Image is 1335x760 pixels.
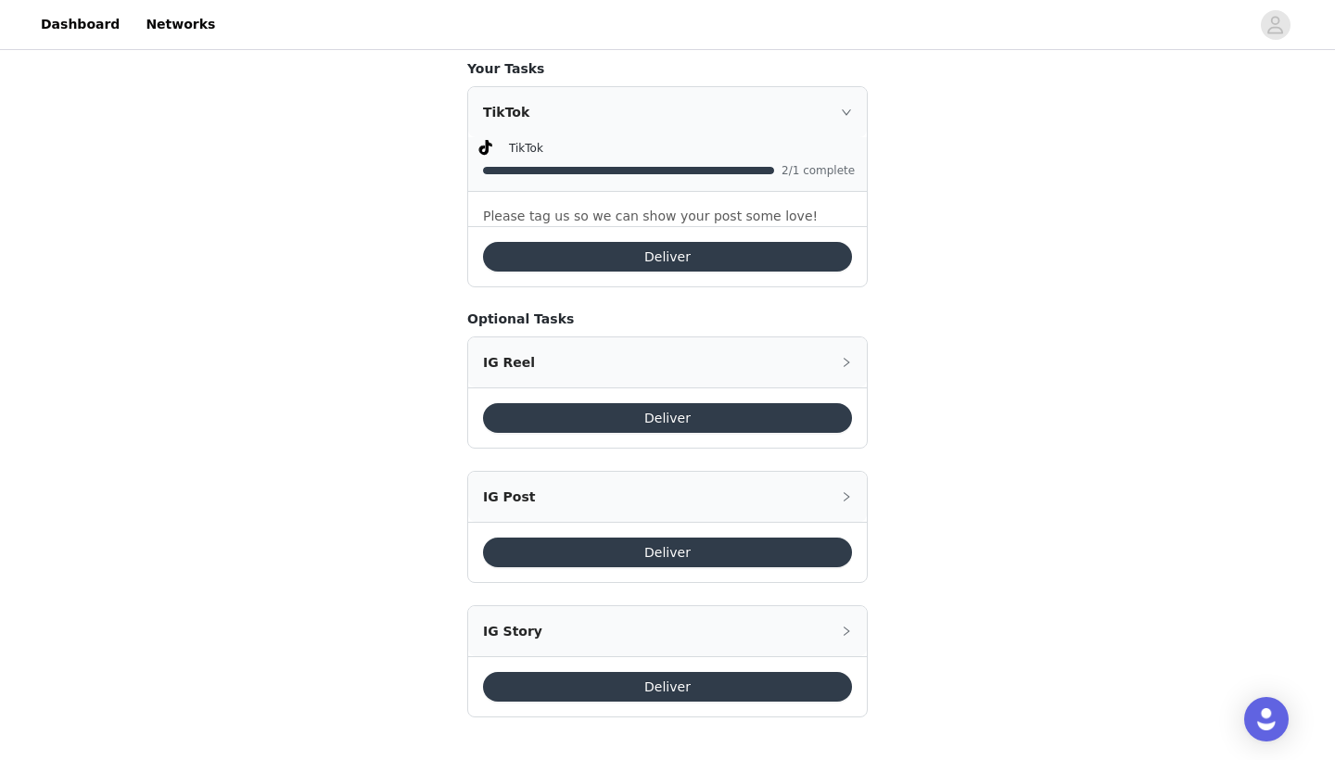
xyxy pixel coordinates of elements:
div: icon: rightIG Story [468,606,867,656]
button: Deliver [483,538,852,567]
i: icon: right [841,357,852,368]
i: icon: right [841,491,852,502]
p: Please tag us so we can show your post some love! [483,207,852,226]
h4: Your Tasks [467,59,868,79]
span: 2/1 complete [782,165,856,176]
div: icon: rightIG Post [468,472,867,522]
button: Deliver [483,403,852,433]
div: icon: rightIG Reel [468,337,867,387]
button: Deliver [483,672,852,702]
div: icon: rightTikTok [468,87,867,137]
a: Dashboard [30,4,131,45]
i: icon: right [841,107,852,118]
button: Deliver [483,242,852,272]
a: Networks [134,4,226,45]
i: icon: right [841,626,852,637]
h4: Optional Tasks [467,310,868,329]
div: avatar [1266,10,1284,40]
div: Open Intercom Messenger [1244,697,1289,741]
span: TikTok [509,142,543,155]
